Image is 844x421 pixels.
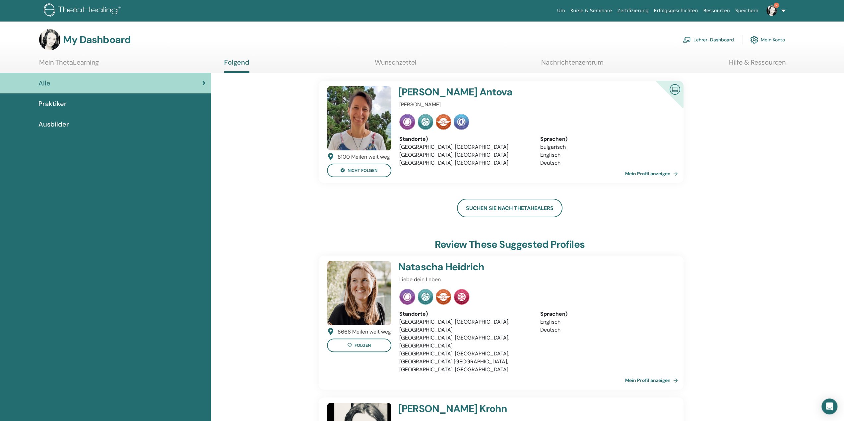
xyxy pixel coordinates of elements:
[774,3,779,8] span: 2
[554,5,568,17] a: Um
[398,403,625,415] h4: [PERSON_NAME] Krohn
[399,318,530,334] li: [GEOGRAPHIC_DATA], [GEOGRAPHIC_DATA], [GEOGRAPHIC_DATA]
[224,58,249,73] a: Folgend
[338,153,390,161] div: 8100 Meilen weit weg
[399,276,671,284] p: Liebe dein Leben
[625,167,681,180] a: Mein Profil anzeigen
[683,32,734,47] a: Lehrer-Dashboard
[399,151,530,159] li: [GEOGRAPHIC_DATA], [GEOGRAPHIC_DATA]
[750,32,785,47] a: Mein Konto
[399,101,671,109] p: [PERSON_NAME]
[766,5,777,16] img: default.jpg
[399,159,530,167] li: [GEOGRAPHIC_DATA], [GEOGRAPHIC_DATA]
[399,334,530,350] li: [GEOGRAPHIC_DATA], [GEOGRAPHIC_DATA], [GEOGRAPHIC_DATA]
[457,199,562,217] a: Suchen Sie nach ThetaHealers
[541,58,604,71] a: Nachrichtenzentrum
[399,310,530,318] div: Standorte)
[700,5,732,17] a: Ressourcen
[338,328,391,336] div: 8666 Meilen weit weg
[568,5,615,17] a: Kurse & Seminare
[435,238,585,250] h3: Review these suggested profiles
[651,5,700,17] a: Erfolgsgeschichten
[38,78,50,88] span: Alle
[540,310,671,318] div: Sprachen)
[540,318,671,326] li: Englisch
[750,34,758,45] img: cog.svg
[39,58,99,71] a: Mein ThetaLearning
[375,58,416,71] a: Wunschzettel
[821,398,837,414] div: Open Intercom Messenger
[39,29,60,50] img: default.jpg
[540,135,671,143] div: Sprachen)
[625,374,681,387] a: Mein Profil anzeigen
[540,151,671,159] li: Englisch
[327,261,391,325] img: default.jpg
[398,86,625,98] h4: [PERSON_NAME] Antova
[667,81,683,96] img: Zertifizierter Online -Ausbilder
[645,81,683,119] div: Zertifizierter Online -Ausbilder
[38,99,67,109] span: Praktiker
[399,350,530,374] li: [GEOGRAPHIC_DATA], [GEOGRAPHIC_DATA], [GEOGRAPHIC_DATA],[GEOGRAPHIC_DATA], [GEOGRAPHIC_DATA], [GE...
[540,326,671,334] li: Deutsch
[38,119,69,129] span: Ausbilder
[399,143,530,151] li: [GEOGRAPHIC_DATA], [GEOGRAPHIC_DATA]
[733,5,761,17] a: Speichern
[729,58,786,71] a: Hilfe & Ressourcen
[399,135,530,143] div: Standorte)
[398,261,625,273] h4: Natascha Heidrich
[63,34,131,46] h3: My Dashboard
[540,159,671,167] li: Deutsch
[683,37,691,43] img: chalkboard-teacher.svg
[615,5,651,17] a: Zertifizierung
[327,339,391,352] button: folgen
[327,86,391,150] img: default.jpg
[327,164,391,177] button: nicht folgen
[44,3,123,18] img: logo.png
[540,143,671,151] li: bulgarisch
